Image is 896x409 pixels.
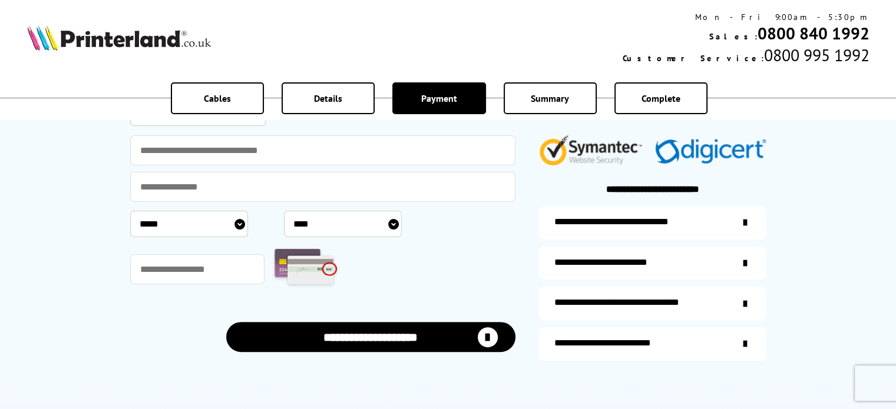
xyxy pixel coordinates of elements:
[642,92,680,104] span: Complete
[622,12,869,22] div: Mon - Fri 9:00am - 5:30pm
[539,247,766,280] a: items-arrive
[314,92,342,104] span: Details
[27,25,211,51] img: Printerland Logo
[709,31,757,42] span: Sales:
[531,92,569,104] span: Summary
[204,92,231,104] span: Cables
[539,287,766,320] a: additional-cables
[622,53,763,64] span: Customer Service:
[539,206,766,240] a: additional-ink
[421,92,457,104] span: Payment
[539,327,766,361] a: secure-website
[757,22,869,44] a: 0800 840 1992
[763,44,869,66] span: 0800 995 1992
